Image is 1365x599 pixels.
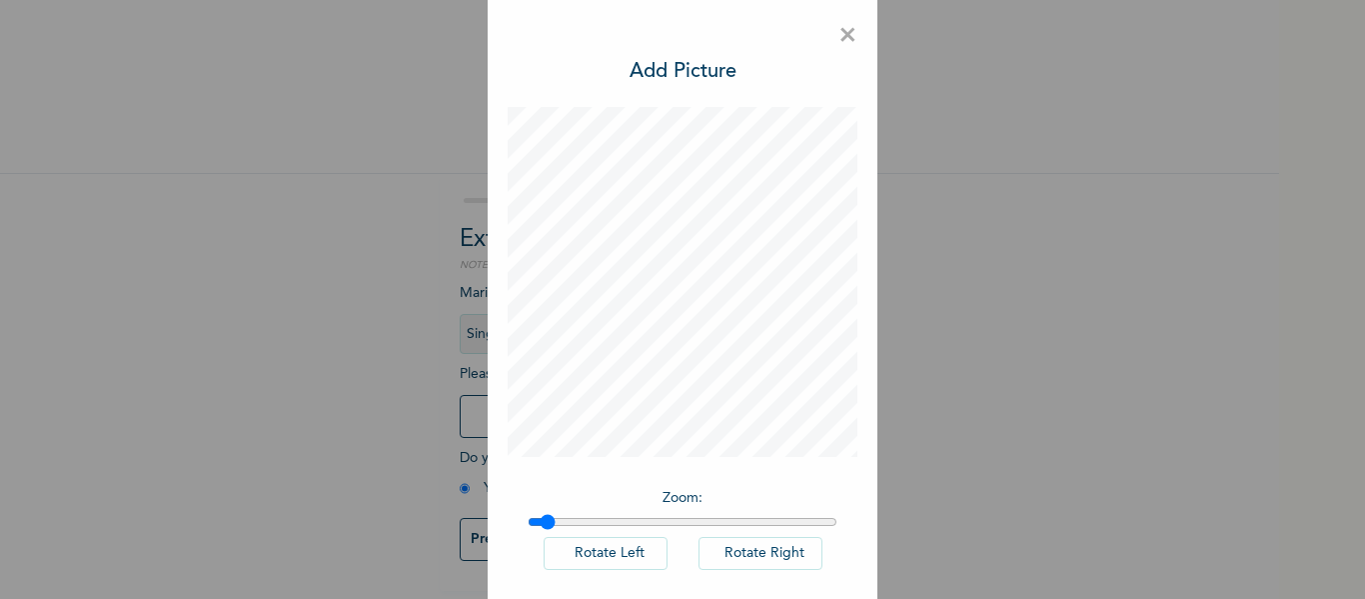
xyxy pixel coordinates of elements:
span: Please add a recent Passport Photograph [460,367,819,448]
p: Zoom : [528,488,837,509]
span: × [838,15,857,57]
h3: Add Picture [630,57,736,87]
button: Rotate Left [544,537,668,570]
button: Rotate Right [698,537,822,570]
